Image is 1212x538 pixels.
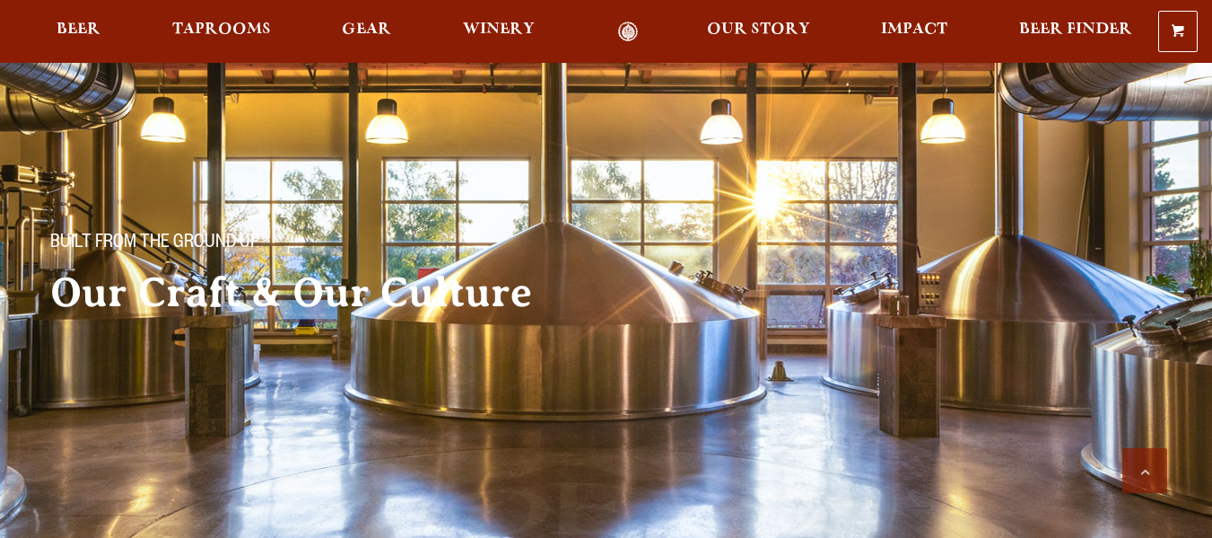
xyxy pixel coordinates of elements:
[695,22,822,42] a: Our Story
[595,22,662,42] a: Odell Home
[869,22,959,42] a: Impact
[881,22,947,37] span: Impact
[50,270,610,315] h2: Our Craft & Our Culture
[1007,22,1144,42] a: Beer Finder
[463,22,535,37] span: Winery
[1122,448,1167,493] a: Scroll to top
[172,22,271,37] span: Taprooms
[57,22,100,37] span: Beer
[50,233,259,256] span: Built From The Ground Up
[45,22,112,42] a: Beer
[1019,22,1132,37] span: Beer Finder
[451,22,546,42] a: Winery
[342,22,391,37] span: Gear
[707,22,810,37] span: Our Story
[161,22,283,42] a: Taprooms
[330,22,403,42] a: Gear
